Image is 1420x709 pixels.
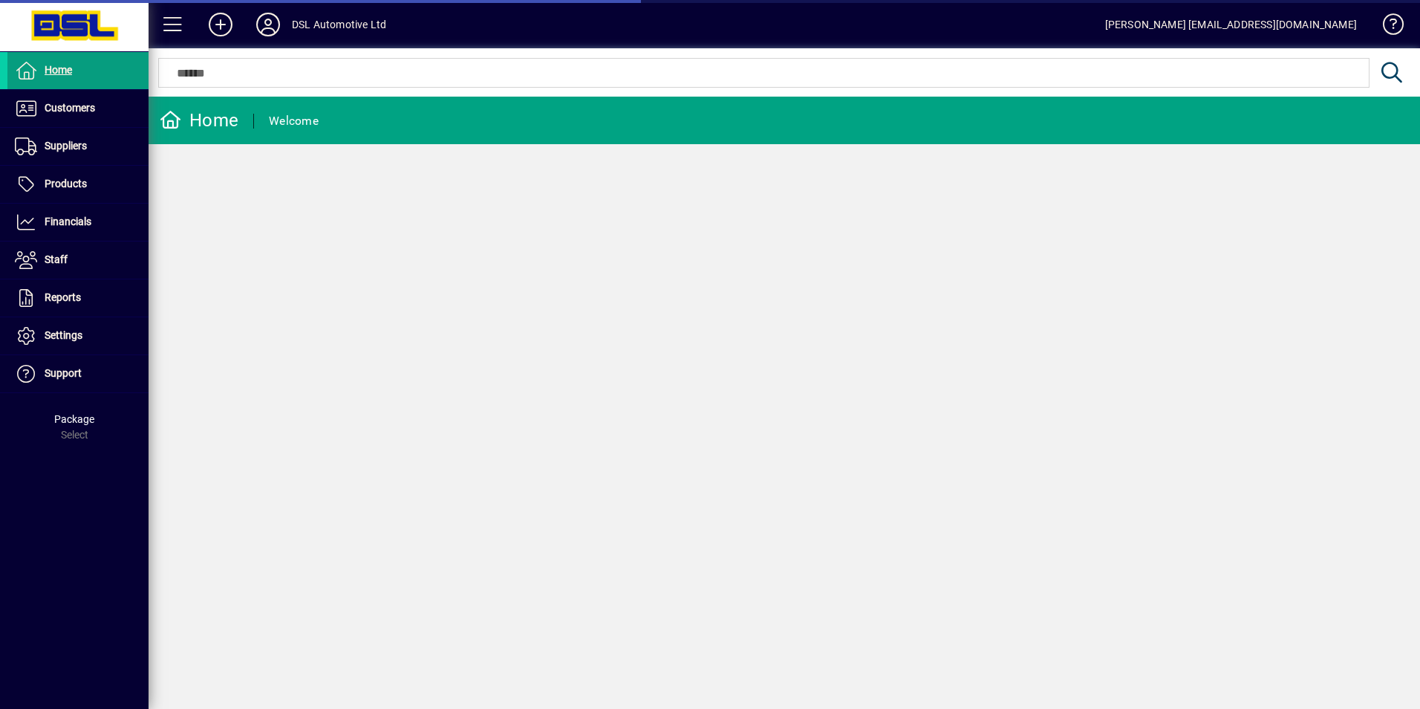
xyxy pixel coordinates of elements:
a: Staff [7,242,149,279]
button: Profile [244,11,292,38]
a: Knowledge Base [1372,3,1401,51]
a: Settings [7,317,149,354]
a: Financials [7,204,149,241]
a: Customers [7,90,149,127]
span: Customers [45,102,95,114]
span: Products [45,178,87,190]
a: Suppliers [7,128,149,165]
span: Home [45,64,72,76]
span: Support [45,367,82,379]
span: Staff [45,253,68,265]
div: Home [160,109,238,132]
div: [PERSON_NAME] [EMAIL_ADDRESS][DOMAIN_NAME] [1105,13,1357,36]
a: Products [7,166,149,203]
div: Welcome [269,109,319,133]
a: Support [7,355,149,392]
div: DSL Automotive Ltd [292,13,386,36]
span: Settings [45,329,82,341]
span: Reports [45,291,81,303]
span: Suppliers [45,140,87,152]
span: Package [54,413,94,425]
a: Reports [7,279,149,317]
button: Add [197,11,244,38]
span: Financials [45,216,91,227]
